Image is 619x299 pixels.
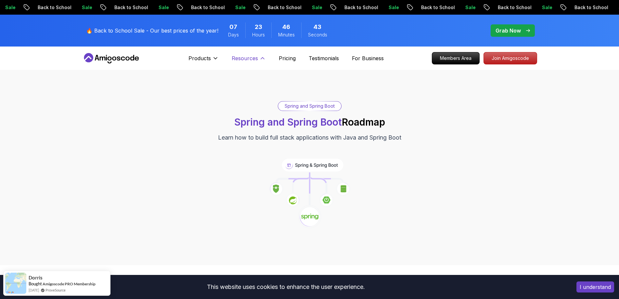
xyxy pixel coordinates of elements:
[5,280,567,294] div: This website uses cookies to enhance the user experience.
[86,27,218,34] p: 🔥 Back to School Sale - Our best prices of the year!
[232,54,258,62] p: Resources
[432,52,480,64] a: Members Area
[278,32,295,38] span: Minutes
[314,22,321,32] span: 43 Seconds
[5,273,26,294] img: provesource social proof notification image
[228,32,239,38] span: Days
[531,4,575,11] p: Back to School
[279,54,296,62] a: Pricing
[43,281,96,286] a: Amigoscode PRO Membership
[71,4,115,11] p: Back to School
[496,27,521,34] p: Grab Now
[147,4,191,11] p: Back to School
[232,54,266,67] button: Resources
[229,22,237,32] span: 7 Days
[38,4,59,11] p: Sale
[115,4,135,11] p: Sale
[224,4,268,11] p: Back to School
[432,52,479,64] p: Members Area
[454,4,498,11] p: Back to School
[576,281,614,292] button: Accept cookies
[421,4,442,11] p: Sale
[345,4,366,11] p: Sale
[268,4,289,11] p: Sale
[29,275,43,280] span: Dorris
[484,52,537,64] a: Join Amigoscode
[352,54,384,62] a: For Business
[188,54,219,67] button: Products
[308,32,327,38] span: Seconds
[575,4,596,11] p: Sale
[29,281,42,286] span: Bought
[45,287,66,293] a: ProveSource
[498,4,519,11] p: Sale
[255,22,262,32] span: 23 Hours
[309,54,339,62] a: Testimonials
[29,287,39,293] span: [DATE]
[191,4,212,11] p: Sale
[301,4,345,11] p: Back to School
[377,4,421,11] p: Back to School
[252,32,265,38] span: Hours
[282,22,290,32] span: 46 Minutes
[188,54,211,62] p: Products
